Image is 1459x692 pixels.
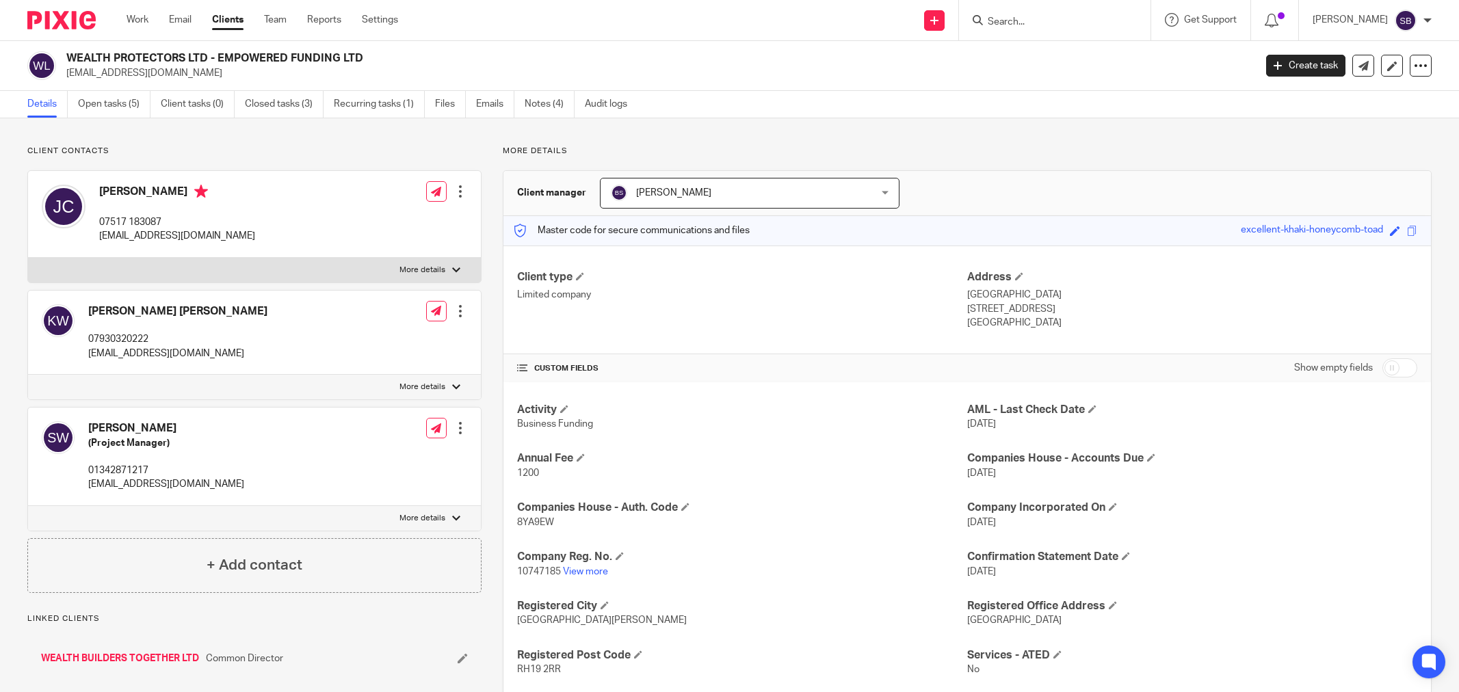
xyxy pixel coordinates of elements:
[514,224,750,237] p: Master code for secure communications and files
[967,648,1417,663] h4: Services - ATED
[517,518,554,527] span: 8YA9EW
[1395,10,1417,31] img: svg%3E
[517,186,586,200] h3: Client manager
[967,302,1417,316] p: [STREET_ADDRESS]
[27,11,96,29] img: Pixie
[212,13,244,27] a: Clients
[99,229,255,243] p: [EMAIL_ADDRESS][DOMAIN_NAME]
[78,91,150,118] a: Open tasks (5)
[563,567,608,576] a: View more
[517,270,967,284] h4: Client type
[636,188,711,198] span: [PERSON_NAME]
[517,615,687,625] span: [GEOGRAPHIC_DATA][PERSON_NAME]
[517,403,967,417] h4: Activity
[66,66,1246,80] p: [EMAIL_ADDRESS][DOMAIN_NAME]
[967,468,996,478] span: [DATE]
[476,91,514,118] a: Emails
[399,513,445,524] p: More details
[42,421,75,454] img: svg%3E
[517,501,967,515] h4: Companies House - Auth. Code
[517,468,539,478] span: 1200
[42,304,75,337] img: svg%3E
[42,185,86,228] img: svg%3E
[307,13,341,27] a: Reports
[99,215,255,229] p: 07517 183087
[169,13,192,27] a: Email
[1266,55,1345,77] a: Create task
[967,316,1417,330] p: [GEOGRAPHIC_DATA]
[99,185,255,202] h4: [PERSON_NAME]
[88,332,267,346] p: 07930320222
[88,304,267,319] h4: [PERSON_NAME] [PERSON_NAME]
[207,555,302,576] h4: + Add contact
[517,363,967,374] h4: CUSTOM FIELDS
[88,421,244,436] h4: [PERSON_NAME]
[399,265,445,276] p: More details
[503,146,1432,157] p: More details
[967,518,996,527] span: [DATE]
[1313,13,1388,27] p: [PERSON_NAME]
[967,599,1417,613] h4: Registered Office Address
[399,382,445,392] p: More details
[967,550,1417,564] h4: Confirmation Statement Date
[161,91,235,118] a: Client tasks (0)
[611,185,627,201] img: svg%3E
[66,51,1010,66] h2: WEALTH PROTECTORS LTD - EMPOWERED FUNDING LTD
[525,91,575,118] a: Notes (4)
[967,567,996,576] span: [DATE]
[362,13,398,27] a: Settings
[967,665,980,674] span: No
[88,464,244,477] p: 01342871217
[27,146,482,157] p: Client contacts
[27,91,68,118] a: Details
[517,648,967,663] h4: Registered Post Code
[127,13,148,27] a: Work
[1241,223,1383,239] div: excellent-khaki-honeycomb-toad
[245,91,324,118] a: Closed tasks (3)
[517,288,967,302] p: Limited company
[967,615,1062,625] span: [GEOGRAPHIC_DATA]
[967,419,996,429] span: [DATE]
[517,665,561,674] span: RH19 2RR
[435,91,466,118] a: Files
[41,652,199,665] a: WEALTH BUILDERS TOGETHER LTD
[1184,15,1237,25] span: Get Support
[517,419,593,429] span: Business Funding
[206,652,283,665] span: Common Director
[88,477,244,491] p: [EMAIL_ADDRESS][DOMAIN_NAME]
[517,451,967,466] h4: Annual Fee
[334,91,425,118] a: Recurring tasks (1)
[585,91,638,118] a: Audit logs
[1294,361,1373,375] label: Show empty fields
[517,599,967,613] h4: Registered City
[27,613,482,624] p: Linked clients
[517,567,561,576] span: 10747185
[967,288,1417,302] p: [GEOGRAPHIC_DATA]
[88,347,267,360] p: [EMAIL_ADDRESS][DOMAIN_NAME]
[517,550,967,564] h4: Company Reg. No.
[264,13,287,27] a: Team
[27,51,56,80] img: svg%3E
[967,501,1417,515] h4: Company Incorporated On
[194,185,208,198] i: Primary
[967,451,1417,466] h4: Companies House - Accounts Due
[967,403,1417,417] h4: AML - Last Check Date
[986,16,1109,29] input: Search
[967,270,1417,284] h4: Address
[88,436,244,450] h5: (Project Manager)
